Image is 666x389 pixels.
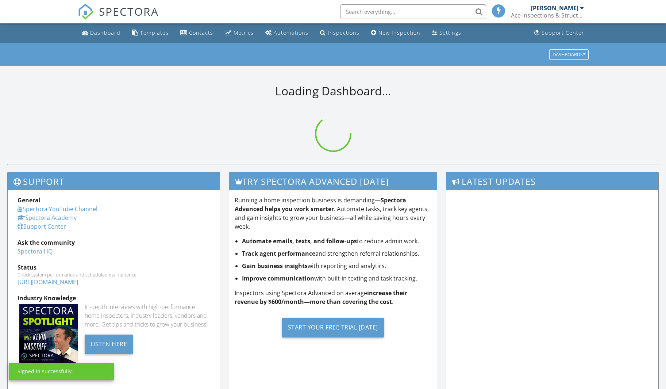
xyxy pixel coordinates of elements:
[78,4,94,20] img: The Best Home Inspection Software - Spectora
[439,29,461,36] div: Settings
[242,262,431,270] li: with reporting and analytics.
[446,172,658,190] h3: Latest Updates
[85,340,133,348] a: Listen Here
[429,26,464,40] a: Settings
[235,196,431,231] p: Running a home inspection business is demanding— . Automate tasks, track key agents, and gain ins...
[242,249,315,258] strong: Track agent performance
[531,4,578,12] div: [PERSON_NAME]
[85,302,210,329] div: In-depth interviews with high-performance home inspectors, industry leaders, vendors and more. Ge...
[18,294,210,302] div: Industry Knowledge
[140,29,169,36] div: Templates
[18,205,97,213] a: Spectora YouTube Channel
[235,289,407,306] strong: increase their revenue by $600/month—more than covering the cost
[8,172,220,190] h3: Support
[177,26,216,40] a: Contacts
[282,318,384,337] div: Start Your Free Trial [DATE]
[531,26,587,40] a: Support Center
[79,26,123,40] a: Dashboard
[340,4,486,19] input: Search everything...
[553,52,585,57] div: Dashboards
[274,29,308,36] div: Automations
[19,304,78,363] img: Spectoraspolightmain
[18,222,66,230] a: Support Center
[242,274,314,282] strong: Improve communication
[99,4,159,19] span: SPECTORA
[542,29,584,36] div: Support Center
[18,196,41,204] strong: General
[18,368,73,375] div: Signed in successfully.
[189,29,213,36] div: Contacts
[85,335,133,354] div: Listen Here
[129,26,172,40] a: Templates
[90,29,120,36] div: Dashboard
[235,196,406,213] strong: Spectora Advanced helps you work smarter
[235,312,431,343] a: Start Your Free Trial [DATE]
[242,249,431,258] li: and strengthen referral relationships.
[18,247,53,255] a: Spectora HQ
[18,263,210,272] div: Status
[511,12,584,19] div: Ace Inspections & Structural Services, LLC
[18,214,77,222] a: Spectora Academy
[235,289,431,306] p: Inspectors using Spectora Advanced on average .
[242,274,431,283] li: with built-in texting and task tracking.
[229,172,437,190] h3: Try spectora advanced [DATE]
[18,272,210,278] div: Check system performance and scheduled maintenance.
[328,29,359,36] div: Inspections
[549,49,589,60] button: Dashboards
[222,26,257,40] a: Metrics
[242,237,431,245] li: to reduce admin work.
[317,26,362,40] a: Inspections
[18,278,78,286] a: [URL][DOMAIN_NAME]
[18,238,210,247] div: Ask the community
[368,26,423,40] a: New Inspection
[378,29,420,36] div: New Inspection
[262,26,311,40] a: Automations (Basic)
[78,10,159,25] a: SPECTORA
[242,237,357,245] strong: Automate emails, texts, and follow-ups
[234,29,254,36] div: Metrics
[242,262,308,270] strong: Gain business insights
